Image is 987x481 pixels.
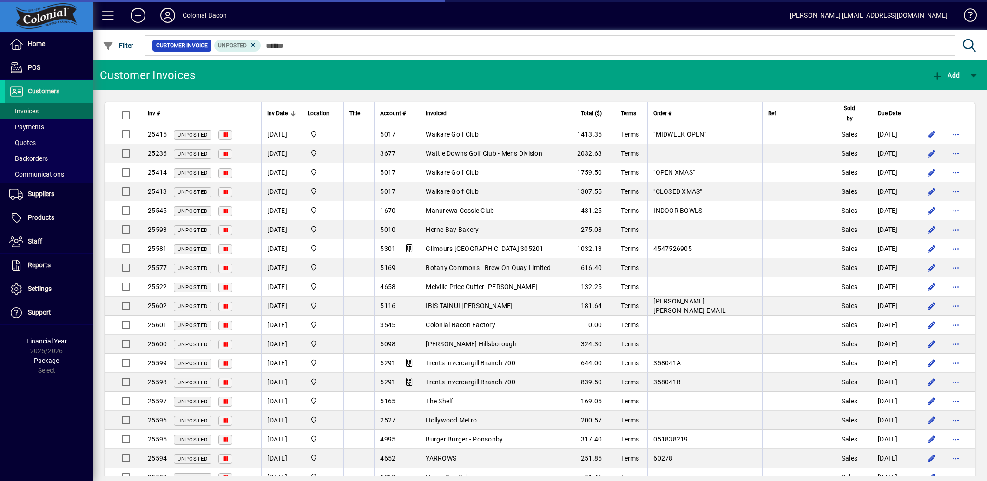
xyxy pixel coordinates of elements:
a: Payments [5,119,93,135]
span: Settings [28,285,52,292]
span: Customer Invoice [156,41,208,50]
span: Terms [621,359,639,367]
td: [DATE] [261,277,302,297]
span: Sales [842,188,857,195]
td: 251.85 [559,449,615,468]
span: Hollywood Metro [426,416,477,424]
a: Communications [5,166,93,182]
span: Terms [621,226,639,233]
span: Unposted [178,303,208,310]
span: 25599 [148,359,167,367]
span: Support [28,309,51,316]
span: Sales [842,245,857,252]
button: Edit [924,336,939,351]
a: Settings [5,277,93,301]
span: 25545 [148,207,167,214]
span: Terms [621,378,639,386]
span: 25581 [148,245,167,252]
button: More options [948,336,963,351]
span: Sold by [842,103,858,124]
td: [DATE] [872,335,915,354]
span: 5116 [380,302,395,310]
button: More options [948,413,963,428]
span: 25594 [148,455,167,462]
span: Unposted [178,361,208,367]
td: [DATE] [261,392,302,411]
td: [DATE] [872,277,915,297]
span: Trents Invercargill Branch 700 [426,359,515,367]
span: Unposted [218,42,247,49]
td: 181.64 [559,297,615,316]
span: 25600 [148,340,167,348]
span: Melville Price Cutter [PERSON_NAME] [426,283,537,290]
span: "CLOSED XMAS" [653,188,702,195]
span: Colonial Bacon [308,205,338,216]
div: Total ($) [565,108,610,119]
td: 0.00 [559,316,615,335]
span: Order # [653,108,671,119]
span: Terms [621,283,639,290]
button: Edit [924,413,939,428]
div: Location [308,108,338,119]
span: Waikare Golf Club [426,188,479,195]
span: Sales [842,378,857,386]
span: 358041A [653,359,681,367]
span: Trents Invercargill Branch 700 [426,378,515,386]
div: Inv # [148,108,232,119]
span: Sales [842,455,857,462]
button: More options [948,165,963,180]
button: More options [948,394,963,409]
span: "MIDWEEK OPEN" [653,131,706,138]
span: Terms [621,131,639,138]
span: Terms [621,302,639,310]
span: Total ($) [581,108,602,119]
button: More options [948,241,963,256]
span: 60278 [653,455,672,462]
button: Edit [924,394,939,409]
td: [DATE] [261,430,302,449]
span: Manurewa Cossie Club [426,207,494,214]
td: 644.00 [559,354,615,373]
span: Sales [842,226,857,233]
span: Colonial Bacon [308,148,338,158]
button: More options [948,451,963,466]
span: Terms [621,340,639,348]
span: Backorders [9,155,48,162]
span: "OPEN XMAS" [653,169,695,176]
span: 25595 [148,435,167,443]
td: 1413.35 [559,125,615,144]
td: 616.40 [559,258,615,277]
span: Terms [621,435,639,443]
div: Order # [653,108,757,119]
td: [DATE] [872,125,915,144]
td: 132.25 [559,277,615,297]
span: 25592 [148,474,167,481]
span: 25597 [148,397,167,405]
span: Unposted [178,189,208,195]
span: 25522 [148,283,167,290]
span: Provida [308,263,338,273]
button: Edit [924,184,939,199]
span: Herne Bay Bakery [426,226,479,233]
button: More options [948,127,963,142]
span: IBIS TAINUI [PERSON_NAME] [426,302,513,310]
span: 25414 [148,169,167,176]
span: 4547526905 [653,245,692,252]
td: 324.30 [559,335,615,354]
td: [DATE] [872,163,915,182]
span: Colonial Bacon [308,282,338,292]
div: Customer Invoices [100,68,195,83]
span: Terms [621,455,639,462]
span: 5017 [380,188,395,195]
td: [DATE] [261,411,302,430]
td: [DATE] [261,163,302,182]
button: Edit [924,146,939,161]
span: Payments [9,123,44,131]
span: Unposted [178,437,208,443]
a: Home [5,33,93,56]
a: Knowledge Base [957,2,975,32]
span: Terms [621,169,639,176]
button: Edit [924,356,939,370]
span: Products [28,214,54,221]
span: Wattle Downs Golf Club - Mens Division [426,150,542,157]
